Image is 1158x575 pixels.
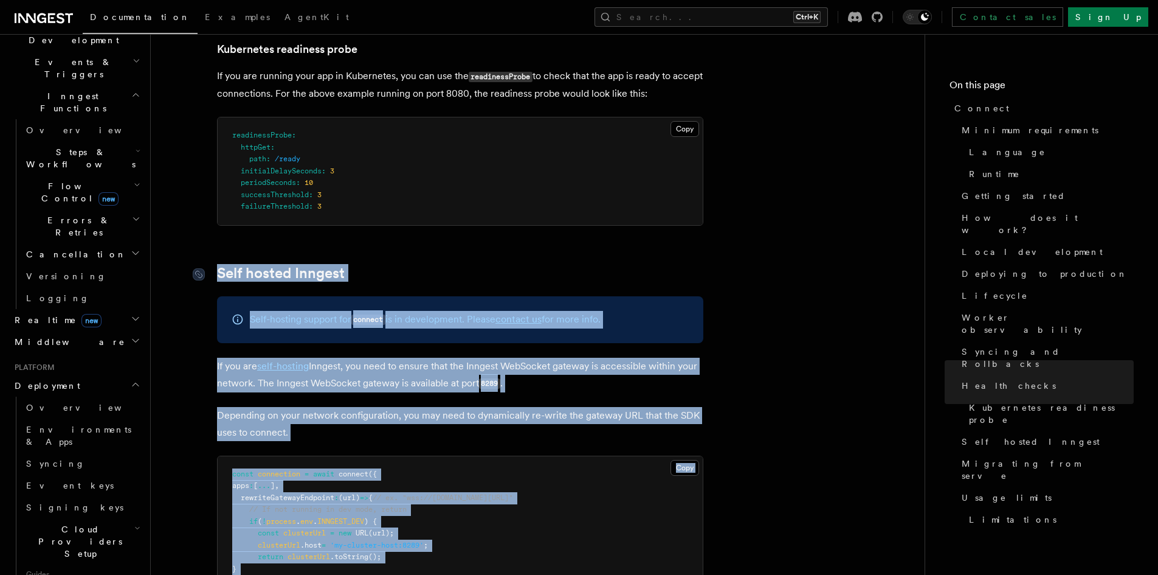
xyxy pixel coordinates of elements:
code: connect [351,315,385,325]
kbd: Ctrl+K [793,11,821,23]
a: Kubernetes readiness probe [217,41,357,58]
span: Deployment [10,380,80,392]
span: Inngest Functions [10,90,131,114]
span: clusterUrl [258,541,300,549]
span: // ex. "wss://[DOMAIN_NAME][URL]" [373,493,513,502]
span: 3 [330,167,334,175]
span: : [322,167,326,175]
span: Lifecycle [962,290,1028,302]
span: (url); [368,529,394,537]
span: Versioning [26,271,106,281]
span: Worker observability [962,312,1134,336]
p: Depending on your network configuration, you may need to dynamically re-write the gateway URL tha... [217,407,703,441]
span: rewriteGatewayEndpoint [241,493,334,502]
a: Migrating from serve [957,453,1134,487]
code: readinessProbe [469,72,532,82]
span: Local development [962,246,1103,258]
span: new [98,192,119,206]
span: Examples [205,12,270,22]
span: periodSeconds [241,178,296,187]
span: (); [368,552,381,561]
span: Connect [954,102,1009,114]
a: Language [964,141,1134,163]
a: Self hosted Inngest [957,431,1134,453]
span: new [81,314,102,327]
a: Kubernetes readiness probe [964,397,1134,431]
a: Examples [198,4,277,33]
span: Self hosted Inngest [962,436,1100,448]
span: /ready [275,155,300,163]
a: Overview [21,119,143,141]
span: Cloud Providers Setup [21,523,134,560]
span: [ [253,481,258,490]
span: env [300,517,313,526]
span: const [258,529,279,537]
span: : [296,178,300,187]
span: Cancellation [21,248,126,260]
span: Local Development [10,22,133,46]
p: If you are Inngest, you need to ensure that the Inngest WebSocket gateway is accessible within yo... [217,358,703,392]
span: Getting started [962,190,1066,202]
span: : [249,481,253,490]
a: Documentation [83,4,198,34]
span: Limitations [969,514,1056,526]
a: Runtime [964,163,1134,185]
span: connection [258,470,300,478]
span: Event keys [26,481,114,490]
a: Deploying to production [957,263,1134,285]
span: httpGet [241,143,271,152]
a: Versioning [21,265,143,287]
span: INNGEST_DEV [317,517,364,526]
button: Cloud Providers Setup [21,518,143,565]
p: If you are running your app in Kubernetes, you can use the to check that the app is ready to acce... [217,68,703,102]
span: const [232,470,253,478]
a: Sign Up [1068,7,1148,27]
a: Health checks [957,375,1134,397]
span: ! [262,517,266,526]
a: Limitations [964,509,1134,531]
span: .toString [330,552,368,561]
span: Runtime [969,168,1020,180]
span: Events & Triggers [10,56,133,80]
span: Signing keys [26,503,123,512]
span: await [313,470,334,478]
span: apps [232,481,249,490]
span: Overview [26,125,151,135]
span: readinessProbe [232,131,292,139]
a: Getting started [957,185,1134,207]
span: return [258,552,283,561]
span: ( [258,517,262,526]
span: ... [258,481,271,490]
span: failureThreshold [241,202,309,211]
span: Platform [10,363,55,372]
span: : [292,131,296,139]
a: Worker observability [957,307,1134,341]
span: clusterUrl [283,529,326,537]
button: Middleware [10,331,143,353]
span: 10 [305,178,313,187]
span: { [368,493,373,502]
button: Search...Ctrl+K [595,7,828,27]
button: Toggle dark mode [903,10,932,24]
span: Migrating from serve [962,458,1134,482]
code: 8289 [479,378,500,389]
a: Environments & Apps [21,419,143,453]
span: 'my-cluster-host:8289' [330,541,424,549]
span: Health checks [962,380,1056,392]
span: = [330,529,334,537]
a: self-hosting [257,360,309,372]
span: Realtime [10,314,102,326]
span: , [275,481,279,490]
span: successThreshold [241,190,309,199]
span: Middleware [10,336,125,348]
button: Copy [670,121,699,137]
span: . [313,517,317,526]
a: Self hosted Inngest [217,265,345,282]
span: process [266,517,296,526]
span: . [296,517,300,526]
a: Local development [957,241,1134,263]
span: : [309,202,313,211]
span: // If not running in dev mode, return [249,505,407,514]
a: Overview [21,397,143,419]
span: = [305,470,309,478]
